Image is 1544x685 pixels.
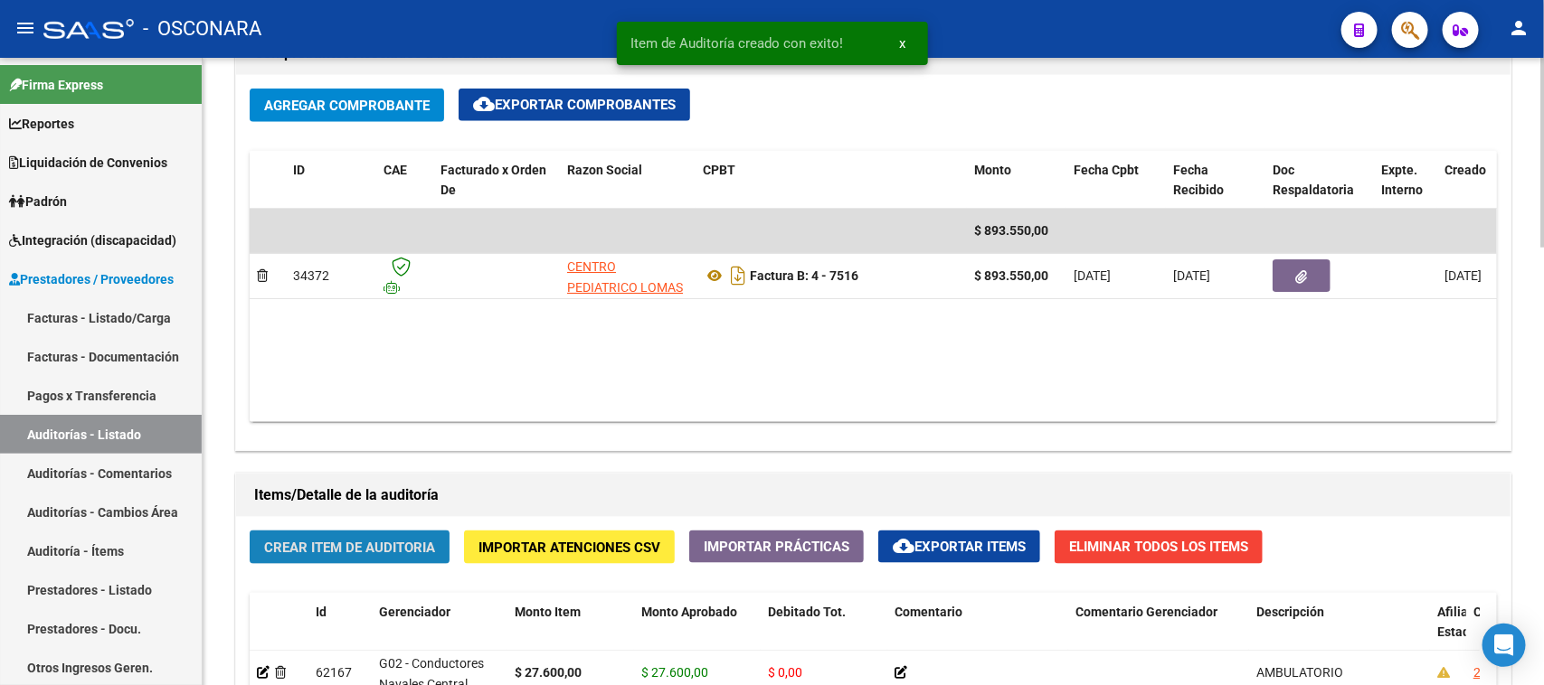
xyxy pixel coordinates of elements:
[1256,665,1343,680] span: AMBULATORIO
[1166,151,1265,211] datatable-header-cell: Fecha Recibido
[1437,605,1482,640] span: Afiliado Estado
[9,230,176,250] span: Integración (discapacidad)
[634,593,761,672] datatable-header-cell: Monto Aprobado
[507,593,634,672] datatable-header-cell: Monto Item
[1173,163,1224,198] span: Fecha Recibido
[974,223,1048,238] span: $ 893.550,00
[689,530,864,563] button: Importar Prácticas
[1445,163,1486,177] span: Creado
[567,259,683,315] span: CENTRO PEDIATRICO LOMAS S R L
[473,93,495,115] mat-icon: cloud_download
[1508,17,1530,39] mat-icon: person
[878,530,1040,563] button: Exportar Items
[515,665,582,680] strong: $ 27.600,00
[1374,151,1437,211] datatable-header-cell: Expte. Interno
[1381,163,1423,198] span: Expte. Interno
[379,605,450,619] span: Gerenciador
[641,665,708,680] span: $ 27.600,00
[473,97,676,113] span: Exportar Comprobantes
[478,540,660,556] span: Importar Atenciones CSV
[1075,605,1217,619] span: Comentario Gerenciador
[567,163,642,177] span: Razon Social
[768,665,802,680] span: $ 0,00
[440,163,546,198] span: Facturado x Orden De
[1074,163,1139,177] span: Fecha Cpbt
[293,163,305,177] span: ID
[761,593,887,672] datatable-header-cell: Debitado Tot.
[1066,151,1166,211] datatable-header-cell: Fecha Cpbt
[293,268,329,283] span: 34372
[1074,268,1111,283] span: [DATE]
[9,75,103,95] span: Firma Express
[1482,624,1526,667] div: Open Intercom Messenger
[1055,530,1263,564] button: Eliminar Todos los Items
[143,9,261,49] span: - OSCONARA
[515,605,581,619] span: Monto Item
[703,163,735,177] span: CPBT
[726,261,750,290] i: Descargar documento
[1473,605,1501,619] span: CUIL
[1068,593,1249,672] datatable-header-cell: Comentario Gerenciador
[264,98,430,114] span: Agregar Comprobante
[696,151,967,211] datatable-header-cell: CPBT
[895,605,962,619] span: Comentario
[464,530,675,564] button: Importar Atenciones CSV
[9,114,74,134] span: Reportes
[1430,593,1466,672] datatable-header-cell: Afiliado Estado
[893,539,1026,555] span: Exportar Items
[316,605,327,619] span: Id
[1265,151,1374,211] datatable-header-cell: Doc Respaldatoria
[704,539,849,555] span: Importar Prácticas
[264,540,435,556] span: Crear Item de Auditoria
[886,27,921,60] button: x
[887,593,1068,672] datatable-header-cell: Comentario
[560,151,696,211] datatable-header-cell: Razon Social
[372,593,507,672] datatable-header-cell: Gerenciador
[641,605,737,619] span: Monto Aprobado
[14,17,36,39] mat-icon: menu
[433,151,560,211] datatable-header-cell: Facturado x Orden De
[1173,268,1210,283] span: [DATE]
[459,89,690,121] button: Exportar Comprobantes
[250,530,450,564] button: Crear Item de Auditoria
[286,151,376,211] datatable-header-cell: ID
[750,268,858,283] strong: Factura B: 4 - 7516
[9,192,67,211] span: Padrón
[250,89,444,122] button: Agregar Comprobante
[1273,163,1354,198] span: Doc Respaldatoria
[384,163,407,177] span: CAE
[967,151,1066,211] datatable-header-cell: Monto
[9,153,167,173] span: Liquidación de Convenios
[308,593,372,672] datatable-header-cell: Id
[1445,268,1482,283] span: [DATE]
[768,605,846,619] span: Debitado Tot.
[254,481,1492,510] h1: Items/Detalle de la auditoría
[974,163,1011,177] span: Monto
[974,268,1048,283] strong: $ 893.550,00
[1256,605,1324,619] span: Descripción
[9,269,174,289] span: Prestadores / Proveedores
[376,151,433,211] datatable-header-cell: CAE
[316,665,352,680] span: 62167
[893,535,914,557] mat-icon: cloud_download
[631,34,844,52] span: Item de Auditoría creado con exito!
[900,35,906,52] span: x
[1069,539,1248,555] span: Eliminar Todos los Items
[1249,593,1430,672] datatable-header-cell: Descripción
